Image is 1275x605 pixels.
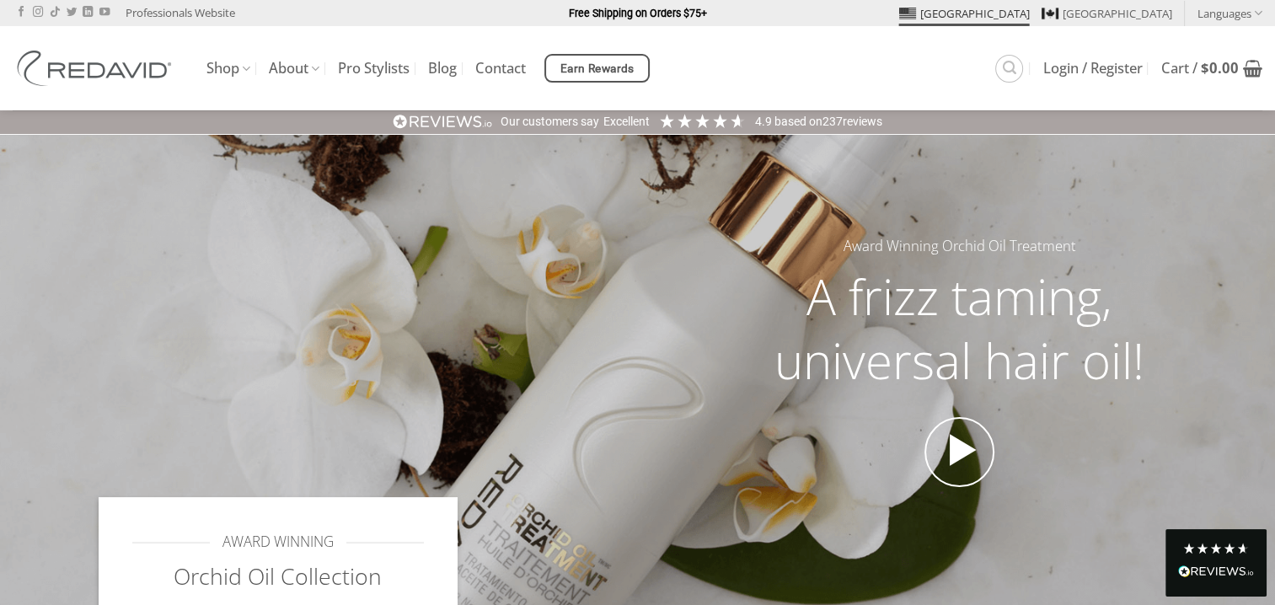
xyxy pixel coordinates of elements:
[1043,53,1143,83] a: Login / Register
[33,7,43,19] a: Follow on Instagram
[50,7,60,19] a: Follow on TikTok
[16,7,26,19] a: Follow on Facebook
[1043,62,1143,75] span: Login / Register
[569,7,707,19] strong: Free Shipping on Orders $75+
[822,115,843,128] span: 237
[560,60,635,78] span: Earn Rewards
[899,1,1030,26] a: [GEOGRAPHIC_DATA]
[658,112,747,130] div: 4.92 Stars
[393,114,492,130] img: REVIEWS.io
[13,51,181,86] img: REDAVID Salon Products | United States
[755,115,774,128] span: 4.9
[924,417,995,488] a: Open video in lightbox
[99,7,110,19] a: Follow on YouTube
[603,114,650,131] div: Excellent
[1197,1,1262,25] a: Languages
[1182,542,1250,555] div: 4.8 Stars
[269,52,319,85] a: About
[1042,1,1172,26] a: [GEOGRAPHIC_DATA]
[774,115,822,128] span: Based on
[843,115,882,128] span: reviews
[67,7,77,19] a: Follow on Twitter
[1178,562,1254,584] div: Read All Reviews
[995,55,1023,83] a: Search
[1161,50,1262,87] a: View cart
[1201,58,1209,78] span: $
[1201,58,1239,78] bdi: 0.00
[206,52,250,85] a: Shop
[132,562,425,592] h2: Orchid Oil Collection
[428,53,457,83] a: Blog
[544,54,650,83] a: Earn Rewards
[501,114,599,131] div: Our customers say
[1165,529,1267,597] div: Read All Reviews
[742,235,1177,258] h5: Award Winning Orchid Oil Treatment
[475,53,526,83] a: Contact
[1161,62,1239,75] span: Cart /
[338,53,410,83] a: Pro Stylists
[742,265,1177,392] h2: A frizz taming, universal hair oil!
[1178,565,1254,577] img: REVIEWS.io
[83,7,93,19] a: Follow on LinkedIn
